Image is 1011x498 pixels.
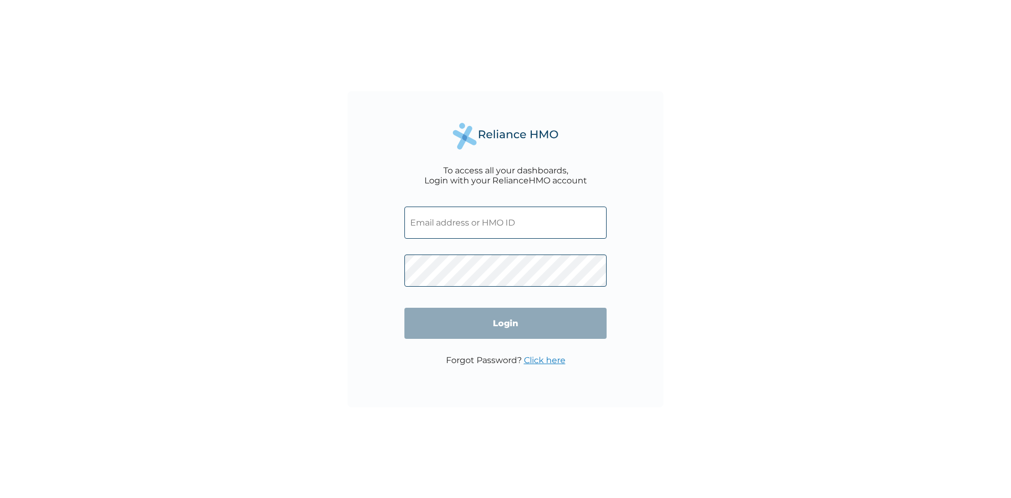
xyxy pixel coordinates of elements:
[404,308,607,339] input: Login
[404,207,607,239] input: Email address or HMO ID
[446,355,566,365] p: Forgot Password?
[424,165,587,185] div: To access all your dashboards, Login with your RelianceHMO account
[524,355,566,365] a: Click here
[453,123,558,150] img: Reliance Health's Logo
